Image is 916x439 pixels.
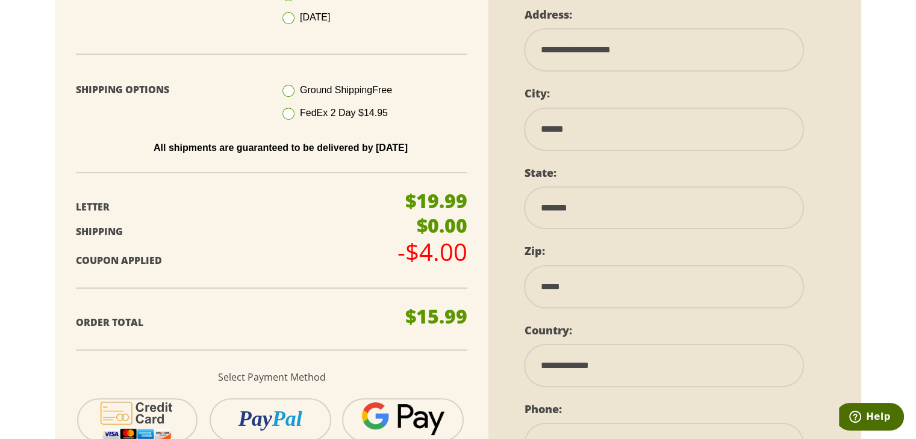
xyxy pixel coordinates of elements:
p: $15.99 [405,307,467,326]
p: Order Total [76,314,399,331]
p: Coupon Applied [76,252,399,269]
label: Address: [524,7,572,22]
p: Select Payment Method [76,369,467,386]
label: Phone: [524,402,561,416]
p: All shipments are guaranteed to be delivered by [DATE] [85,143,476,153]
label: City: [524,86,549,100]
label: Country: [524,323,572,337]
p: Shipping Options [76,81,263,99]
p: Shipping [76,223,399,241]
p: -$4.00 [397,240,467,264]
span: [DATE] [300,12,330,22]
iframe: Opens a widget where you can find more information [839,403,904,433]
i: Pay [238,407,272,431]
span: Ground Shipping [300,85,392,95]
label: State: [524,165,556,180]
label: Zip: [524,244,544,258]
span: FedEx 2 Day $14.95 [300,108,388,118]
img: googlepay.png [361,402,444,436]
p: $19.99 [405,191,467,210]
p: $0.00 [417,216,467,235]
i: Pal [272,407,302,431]
p: Letter [76,198,399,216]
span: Free [372,85,392,95]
